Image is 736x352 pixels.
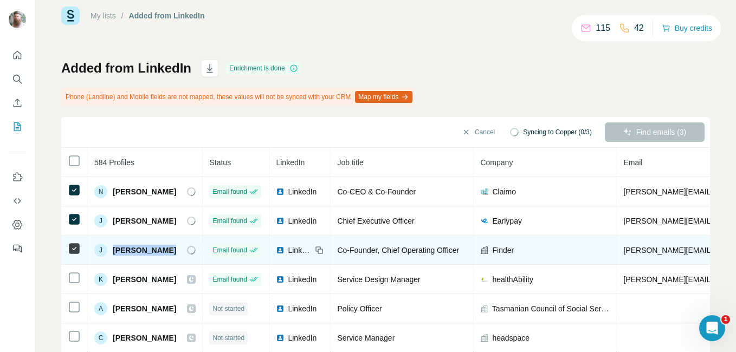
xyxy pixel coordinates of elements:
iframe: Intercom live chat [699,315,725,341]
img: LinkedIn logo [276,187,285,196]
span: Email found [212,245,247,255]
span: LinkedIn [288,303,317,314]
img: LinkedIn logo [276,334,285,342]
span: Job title [337,158,363,167]
img: Avatar [9,11,26,28]
span: LinkedIn [276,158,305,167]
span: LinkedIn [288,333,317,343]
span: Service Manager [337,334,395,342]
button: My lists [9,117,26,136]
img: company-logo [480,187,489,196]
img: Surfe Logo [61,6,80,25]
span: Co-Founder, Chief Operating Officer [337,246,459,255]
li: / [121,10,124,21]
span: Chief Executive Officer [337,217,414,225]
button: Search [9,69,26,89]
span: [PERSON_NAME] [113,274,176,285]
button: Cancel [454,122,502,142]
div: C [94,331,107,344]
div: N [94,185,107,198]
span: Policy Officer [337,304,382,313]
span: Email found [212,275,247,284]
span: Earlypay [492,216,521,226]
span: Syncing to Copper (0/3) [523,127,592,137]
span: 584 Profiles [94,158,134,167]
span: Co-CEO & Co-Founder [337,187,416,196]
img: company-logo [480,275,489,284]
img: LinkedIn logo [276,217,285,225]
span: [PERSON_NAME] [113,216,176,226]
span: Not started [212,333,244,343]
span: Not started [212,304,244,314]
div: Enrichment is done [226,62,301,75]
button: Map my fields [355,91,412,103]
div: Phone (Landline) and Mobile fields are not mapped, these values will not be synced with your CRM [61,88,415,106]
img: LinkedIn logo [276,246,285,255]
h1: Added from LinkedIn [61,60,191,77]
span: [PERSON_NAME] [113,303,176,314]
span: headspace [492,333,530,343]
span: healthAbility [492,274,533,285]
button: Quick start [9,45,26,65]
div: J [94,244,107,257]
span: LinkedIn [288,186,317,197]
img: LinkedIn logo [276,304,285,313]
button: Use Surfe on LinkedIn [9,167,26,187]
div: K [94,273,107,286]
div: J [94,214,107,227]
img: company-logo [480,217,489,225]
span: Company [480,158,513,167]
span: Service Design Manager [337,275,420,284]
span: LinkedIn [288,245,312,256]
span: Email found [212,187,247,197]
span: Email [623,158,642,167]
p: 42 [634,22,644,35]
span: Email found [212,216,247,226]
button: Enrich CSV [9,93,26,113]
span: Finder [492,245,514,256]
button: Buy credits [662,21,712,36]
span: LinkedIn [288,274,317,285]
span: Tasmanian Council of Social Service [492,303,610,314]
span: LinkedIn [288,216,317,226]
button: Use Surfe API [9,191,26,211]
span: 1 [721,315,730,324]
img: LinkedIn logo [276,275,285,284]
span: [PERSON_NAME] [113,333,176,343]
p: 115 [596,22,610,35]
span: Claimo [492,186,516,197]
span: [PERSON_NAME] [113,186,176,197]
span: [PERSON_NAME] [113,245,176,256]
span: Status [209,158,231,167]
a: My lists [91,11,116,20]
div: A [94,302,107,315]
button: Dashboard [9,215,26,234]
div: Added from LinkedIn [129,10,205,21]
button: Feedback [9,239,26,258]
